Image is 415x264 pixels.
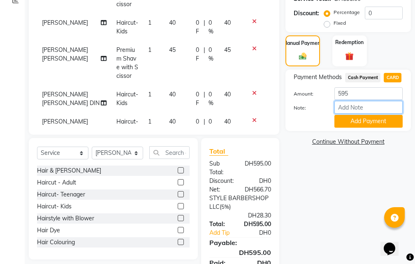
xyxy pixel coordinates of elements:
[239,185,277,194] div: DH566.70
[42,118,100,134] span: [PERSON_NAME] [PERSON_NAME] DIN
[169,118,176,125] span: 40
[203,211,277,220] div: DH28.30
[334,9,360,16] label: Percentage
[148,118,151,125] span: 1
[203,194,277,211] div: ( )
[287,138,409,146] a: Continue Without Payment
[294,9,319,18] div: Discount:
[203,177,240,185] div: Discount:
[203,229,246,237] a: Add Tip
[224,46,231,54] span: 45
[209,194,269,210] span: Style Barbershop LLC
[196,117,200,135] span: 0 F
[209,117,214,135] span: 0 %
[334,19,346,27] label: Fixed
[196,90,200,107] span: 0 F
[204,46,205,63] span: |
[169,19,176,26] span: 40
[384,73,401,82] span: CARD
[37,214,94,223] div: Hairstyle with Blower
[283,40,322,47] label: Manual Payment
[239,159,277,177] div: DH595.00
[380,231,407,256] iframe: chat widget
[196,46,200,63] span: 0 F
[37,202,72,211] div: Haircut- Kids
[169,91,176,98] span: 40
[224,19,231,26] span: 40
[42,46,88,62] span: [PERSON_NAME] [PERSON_NAME]
[287,90,328,98] label: Amount:
[345,73,380,82] span: Cash Payment
[294,73,342,82] span: Payment Methods
[224,118,231,125] span: 40
[203,238,277,248] div: Payable:
[148,46,151,54] span: 1
[37,190,85,199] div: Haircut- Teenager
[209,147,228,156] span: Total
[209,90,214,107] span: 0 %
[37,238,75,247] div: Hair Colouring
[240,177,277,185] div: DH0
[116,118,138,134] span: Haircut- Kids
[224,91,231,98] span: 40
[148,91,151,98] span: 1
[37,178,76,187] div: Haircut - Adult
[116,91,138,107] span: Haircut- Kids
[116,46,138,79] span: Premium Shave with Scissor
[246,229,277,237] div: DH0
[334,101,403,114] input: Add Note
[203,220,238,229] div: Total:
[203,159,239,177] div: Sub Total:
[287,104,328,112] label: Note:
[209,46,214,63] span: 0 %
[204,117,205,135] span: |
[204,90,205,107] span: |
[335,39,364,46] label: Redemption
[37,166,101,175] div: Hair & [PERSON_NAME]
[37,226,60,235] div: Hair Dye
[148,19,151,26] span: 1
[42,19,88,26] span: [PERSON_NAME]
[203,185,239,194] div: Net:
[203,248,277,257] div: DH595.00
[209,19,214,36] span: 0 %
[169,46,176,54] span: 45
[204,19,205,36] span: |
[116,19,138,35] span: Haircut- Kids
[149,146,190,159] input: Search or Scan
[196,19,200,36] span: 0 F
[334,87,403,100] input: Amount
[297,52,309,61] img: _cash.svg
[343,51,356,61] img: _gift.svg
[238,220,277,229] div: DH595.00
[42,91,100,107] span: [PERSON_NAME] [PERSON_NAME] DIN
[334,115,403,128] button: Add Payment
[221,203,229,210] span: 5%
